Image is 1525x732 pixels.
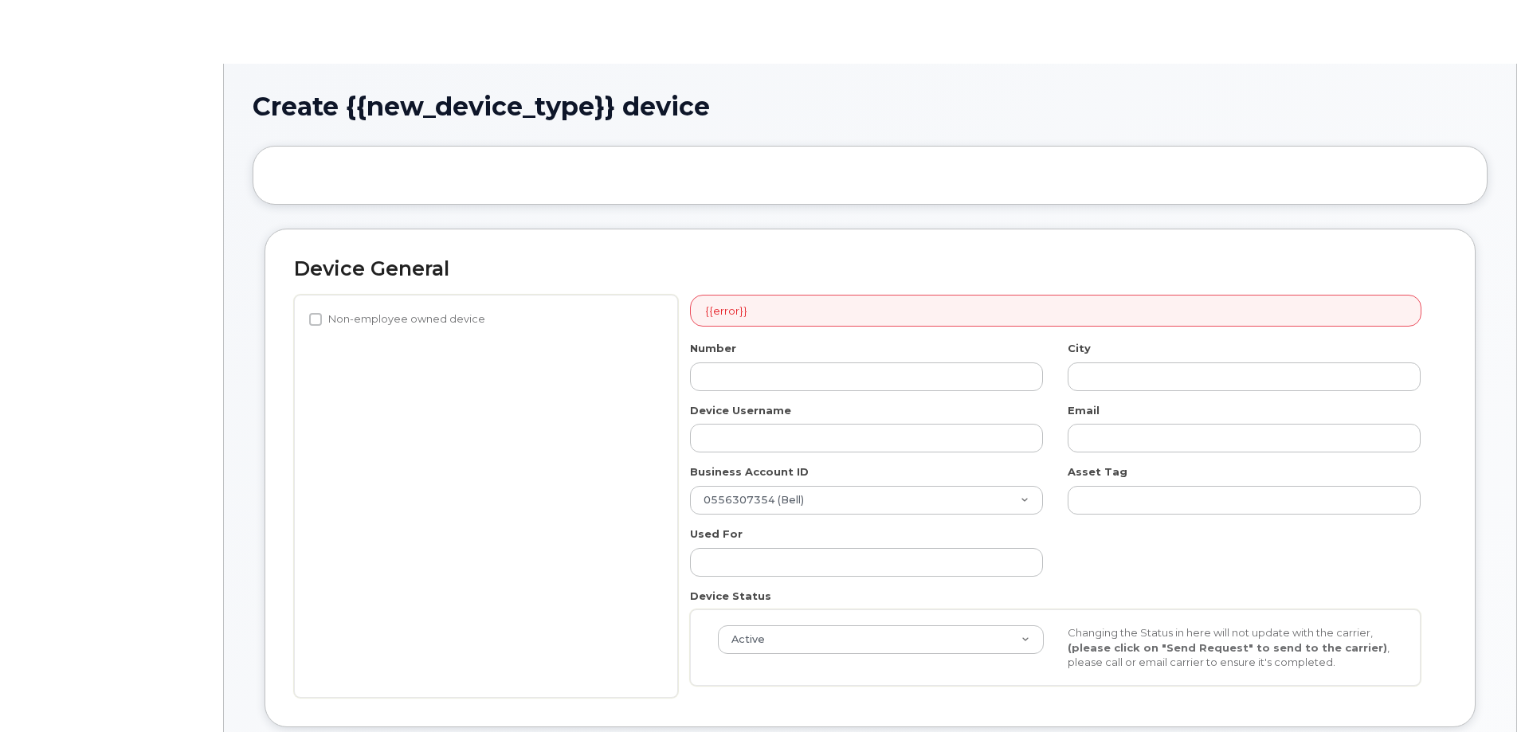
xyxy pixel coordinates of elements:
[1068,641,1387,654] strong: (please click on "Send Request" to send to the carrier)
[690,341,736,356] label: Number
[690,464,809,480] label: Business Account ID
[690,589,771,604] label: Device Status
[1068,403,1100,418] label: Email
[690,295,1421,327] div: {{error}}
[309,313,322,326] input: Non-employee owned device
[690,403,791,418] label: Device Username
[294,258,1446,280] h2: Device General
[690,526,743,542] label: Used For
[1068,464,1127,480] label: Asset Tag
[1056,625,1405,670] div: Changing the Status in here will not update with the carrier, , please call or email carrier to e...
[1068,341,1091,356] label: City
[309,310,485,329] label: Non-employee owned device
[253,92,1488,120] h1: Create {{new_device_type}} device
